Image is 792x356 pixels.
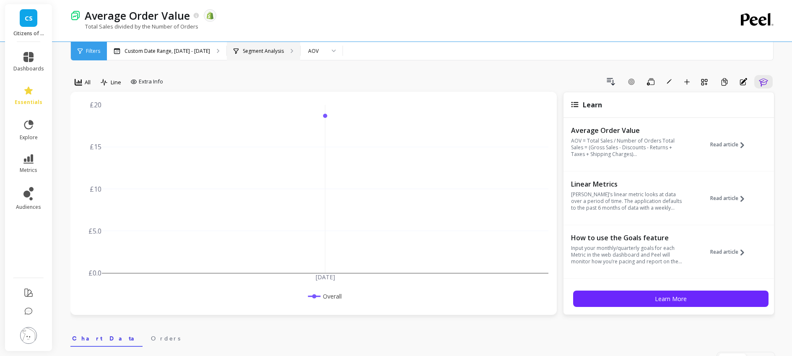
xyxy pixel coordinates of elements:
[20,167,37,174] span: metrics
[20,327,37,344] img: profile picture
[85,78,91,86] span: All
[72,334,141,343] span: Chart Data
[16,204,41,210] span: audiences
[139,78,163,86] span: Extra Info
[655,295,687,303] span: Learn More
[13,13,20,20] img: logo_orange.svg
[13,30,44,37] p: Citizens of Soil
[710,249,738,255] span: Read article
[710,233,750,271] button: Read article
[23,49,29,55] img: tab_domain_overview_orange.svg
[710,195,738,202] span: Read article
[308,47,325,55] div: AOV
[85,8,190,23] p: Average Order Value
[86,48,100,55] span: Filters
[571,234,686,242] p: How to use the Goals feature
[710,179,750,218] button: Read article
[125,48,210,55] p: Custom Date Range, [DATE] - [DATE]
[571,180,686,188] p: Linear Metrics
[206,12,214,19] img: api.shopify.svg
[571,245,686,265] p: Input your monthly/quarterly goals for each Metric in the web dashboard and Peel will monitor how...
[25,13,33,23] span: CS
[23,13,41,20] div: v 4.0.25
[710,125,750,164] button: Read article
[583,100,602,109] span: Learn
[571,138,686,158] p: AOV = Total Sales / Number of Orders Total Sales = (Gross Sales - Discounts - Returns + Taxes + S...
[70,10,80,21] img: header icon
[573,291,769,307] button: Learn More
[571,191,686,211] p: [PERSON_NAME]’s linear metric looks at data over a period of time. The application defaults to th...
[22,22,92,29] div: Domain: [DOMAIN_NAME]
[710,141,738,148] span: Read article
[571,126,686,135] p: Average Order Value
[13,65,44,72] span: dashboards
[111,78,121,86] span: Line
[93,49,141,55] div: Keywords by Traffic
[13,22,20,29] img: website_grey.svg
[20,134,38,141] span: explore
[151,334,180,343] span: Orders
[83,49,90,55] img: tab_keywords_by_traffic_grey.svg
[70,23,198,30] p: Total Sales divided by the Number of Orders
[243,48,284,55] p: Segment Analysis
[32,49,75,55] div: Domain Overview
[15,99,42,106] span: essentials
[70,327,775,347] nav: Tabs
